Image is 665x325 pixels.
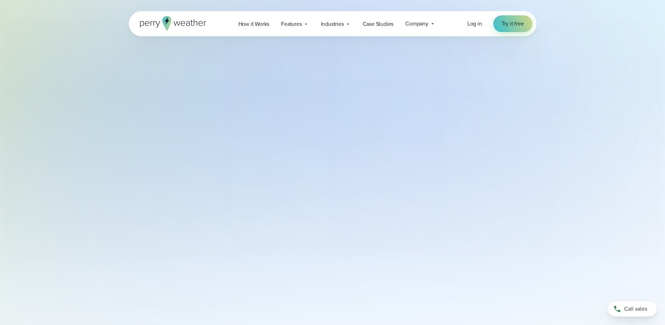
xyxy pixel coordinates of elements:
[321,20,344,28] span: Industries
[281,20,302,28] span: Features
[405,20,428,28] span: Company
[357,17,400,31] a: Case Studies
[493,15,532,32] a: Try it free
[467,20,482,28] a: Log in
[363,20,394,28] span: Case Studies
[238,20,269,28] span: How it Works
[608,301,657,317] a: Call sales
[232,17,275,31] a: How it Works
[624,305,647,313] span: Call sales
[502,20,524,28] span: Try it free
